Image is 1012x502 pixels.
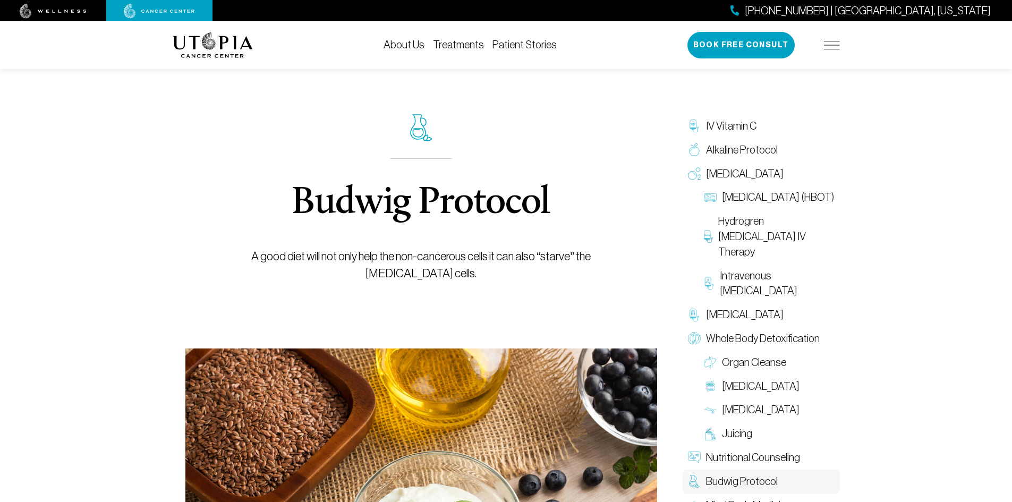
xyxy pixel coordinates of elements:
img: Chelation Therapy [688,309,701,321]
img: Alkaline Protocol [688,143,701,156]
img: Whole Body Detoxification [688,332,701,345]
a: Whole Body Detoxification [683,327,840,351]
button: Book Free Consult [687,32,795,58]
span: [MEDICAL_DATA] [722,402,800,418]
img: Oxygen Therapy [688,167,701,180]
img: Juicing [704,428,717,440]
img: Hydrogren Peroxide IV Therapy [704,230,713,243]
a: [MEDICAL_DATA] [699,375,840,398]
span: [PHONE_NUMBER] | [GEOGRAPHIC_DATA], [US_STATE] [745,3,991,19]
span: [MEDICAL_DATA] (HBOT) [722,190,834,205]
img: logo [173,32,253,58]
a: Budwig Protocol [683,470,840,494]
a: Nutritional Counseling [683,446,840,470]
a: Hydrogren [MEDICAL_DATA] IV Therapy [699,209,840,263]
span: Juicing [722,426,752,441]
span: [MEDICAL_DATA] [722,379,800,394]
a: Organ Cleanse [699,351,840,375]
img: IV Vitamin C [688,120,701,132]
span: [MEDICAL_DATA] [706,307,784,322]
img: Lymphatic Massage [704,404,717,416]
a: Alkaline Protocol [683,138,840,162]
a: Intravenous [MEDICAL_DATA] [699,264,840,303]
h1: Budwig Protocol [292,184,550,223]
span: Hydrogren [MEDICAL_DATA] IV Therapy [718,214,835,259]
a: IV Vitamin C [683,114,840,138]
a: [MEDICAL_DATA] (HBOT) [699,185,840,209]
a: [MEDICAL_DATA] [683,162,840,186]
img: Hyperbaric Oxygen Therapy (HBOT) [704,191,717,204]
a: Patient Stories [492,39,557,50]
a: [PHONE_NUMBER] | [GEOGRAPHIC_DATA], [US_STATE] [730,3,991,19]
a: Juicing [699,422,840,446]
img: icon-hamburger [824,41,840,49]
a: About Us [384,39,424,50]
span: Alkaline Protocol [706,142,778,158]
p: A good diet will not only help the non-cancerous cells it can also “starve” the [MEDICAL_DATA] ce... [209,248,633,282]
span: Organ Cleanse [722,355,786,370]
span: Budwig Protocol [706,474,778,489]
span: Nutritional Counseling [706,450,800,465]
img: Budwig Protocol [688,475,701,488]
span: [MEDICAL_DATA] [706,166,784,182]
a: Treatments [433,39,484,50]
img: cancer center [124,4,195,19]
a: [MEDICAL_DATA] [683,303,840,327]
span: Whole Body Detoxification [706,331,820,346]
img: wellness [20,4,87,19]
img: Organ Cleanse [704,356,717,369]
span: Intravenous [MEDICAL_DATA] [720,268,834,299]
a: [MEDICAL_DATA] [699,398,840,422]
img: Colon Therapy [704,380,717,393]
span: IV Vitamin C [706,118,756,134]
img: icon [410,114,432,141]
img: Intravenous Ozone Therapy [704,277,715,290]
img: Nutritional Counseling [688,451,701,464]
